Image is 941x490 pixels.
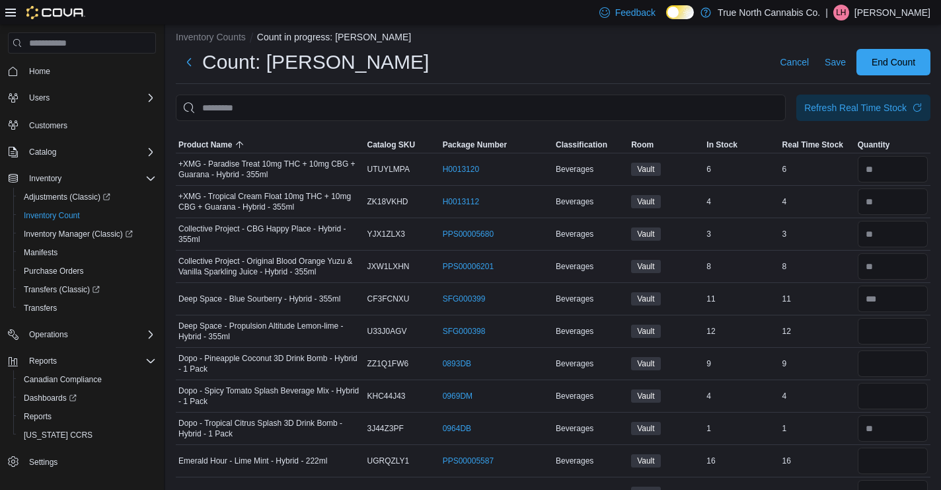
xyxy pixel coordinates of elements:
span: Users [24,90,156,106]
a: Transfers (Classic) [19,282,105,298]
p: [PERSON_NAME] [854,5,930,20]
span: KHC44J43 [367,391,406,401]
button: Reports [24,353,62,369]
span: CF3FCNXU [367,294,410,304]
button: Operations [3,325,161,344]
a: 0893DB [443,358,471,369]
a: Manifests [19,245,63,261]
a: Canadian Compliance [19,372,107,388]
span: Washington CCRS [19,427,156,443]
div: 3 [704,226,779,242]
span: Vault [631,454,660,468]
span: Transfers (Classic) [24,284,100,295]
span: Vault [631,163,660,176]
a: Transfers (Classic) [13,280,161,299]
button: Operations [24,327,73,343]
span: Real Time Stock [782,140,843,150]
nav: An example of EuiBreadcrumbs [176,30,930,46]
button: Customers [3,115,161,134]
span: Vault [631,325,660,338]
a: Dashboards [19,390,82,406]
span: U33J0AGV [367,326,407,337]
span: Reports [19,409,156,425]
span: Dark Mode [666,19,667,20]
div: 3 [780,226,855,242]
span: Purchase Orders [19,263,156,279]
span: Inventory Count [24,210,80,221]
div: 4 [780,388,855,404]
span: Canadian Compliance [19,372,156,388]
a: Customers [24,118,73,134]
button: In Stock [704,137,779,153]
div: 11 [704,291,779,307]
button: Quantity [855,137,930,153]
a: SFG000399 [443,294,486,304]
img: Cova [26,6,85,19]
span: Operations [29,329,68,340]
span: Manifests [19,245,156,261]
button: Inventory [3,169,161,188]
button: Reports [13,407,161,426]
span: Beverages [556,423,593,434]
div: 12 [704,323,779,339]
a: 0964DB [443,423,471,434]
span: Vault [631,292,660,306]
span: Settings [24,454,156,470]
span: Inventory Manager (Classic) [24,229,133,239]
span: Vault [637,325,654,337]
a: Adjustments (Classic) [19,189,116,205]
a: Inventory Manager (Classic) [13,225,161,243]
div: 4 [704,388,779,404]
span: Package Number [443,140,507,150]
span: Adjustments (Classic) [19,189,156,205]
span: Transfers [24,303,57,313]
div: 8 [780,259,855,274]
span: Deep Space - Blue Sourberry - Hybrid - 355ml [178,294,340,304]
button: Users [24,90,55,106]
span: Manifests [24,247,57,258]
span: Vault [631,422,660,435]
a: PPS00006201 [443,261,494,272]
a: Transfers [19,300,62,316]
a: Settings [24,454,63,470]
span: Operations [24,327,156,343]
span: UGRQZLY1 [367,456,410,466]
span: Vault [637,196,654,208]
span: Inventory Count [19,208,156,224]
span: Beverages [556,196,593,207]
span: Quantity [858,140,890,150]
button: Package Number [440,137,553,153]
button: Home [3,61,161,81]
span: Collective Project - Original Blood Orange Yuzu & Vanilla Sparkling Juice - Hybrid - 355ml [178,256,362,277]
span: Vault [637,228,654,240]
div: 4 [780,194,855,210]
span: End Count [872,56,915,69]
span: Vault [637,358,654,370]
span: Transfers [19,300,156,316]
div: 4 [704,194,779,210]
span: Vault [631,195,660,208]
span: Vault [631,389,660,403]
button: [US_STATE] CCRS [13,426,161,444]
a: Inventory Count [19,208,85,224]
button: Catalog [24,144,61,160]
span: Dashboards [24,393,77,403]
span: JXW1LXHN [367,261,410,272]
input: Dark Mode [666,5,694,19]
div: 11 [780,291,855,307]
span: Catalog [24,144,156,160]
span: Adjustments (Classic) [24,192,110,202]
span: Beverages [556,391,593,401]
span: Home [29,66,50,77]
span: Save [825,56,846,69]
span: Dopo - Tropical Citrus Splash 3D Drink Bomb - Hybrid - 1 Pack [178,418,362,439]
div: 9 [704,356,779,372]
span: Catalog [29,147,56,157]
a: Home [24,63,56,79]
span: Beverages [556,326,593,337]
span: Beverages [556,164,593,175]
button: Catalog SKU [365,137,440,153]
span: Settings [29,457,57,468]
span: Beverages [556,261,593,272]
span: Transfers (Classic) [19,282,156,298]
